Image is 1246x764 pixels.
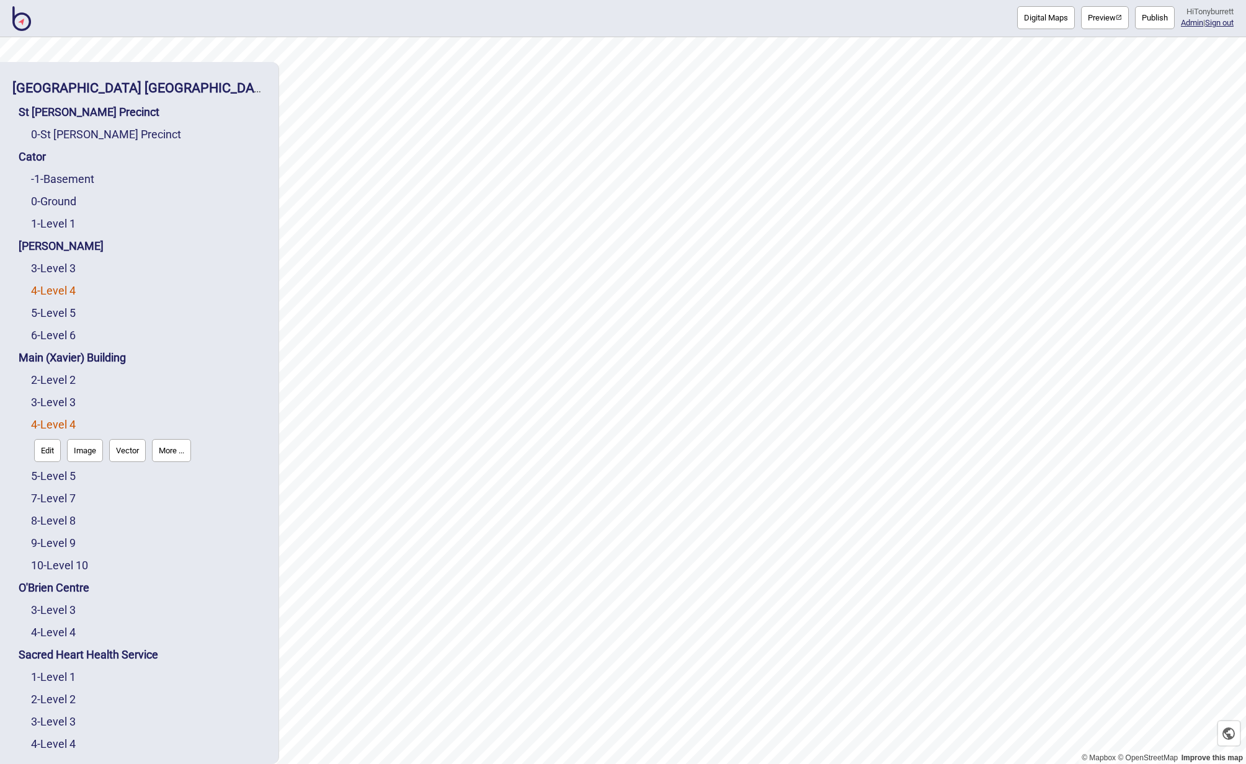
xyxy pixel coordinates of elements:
[1118,753,1178,762] a: OpenStreetMap
[31,302,266,324] div: Level 5
[19,644,266,666] div: Sacred Heart Health Service
[31,128,181,141] a: 0-St [PERSON_NAME] Precinct
[31,666,266,688] div: Level 1
[12,74,266,101] div: St Vincent's Public Hospital Sydney
[31,213,266,235] div: Level 1
[31,373,76,386] a: 2-Level 2
[31,465,266,487] div: Level 5
[31,324,266,347] div: Level 6
[31,123,266,146] div: St Vincent's Precinct
[19,146,266,168] div: Cator
[31,172,94,185] a: -1-Basement
[106,436,149,465] a: Vector
[31,670,76,683] a: 1-Level 1
[152,439,191,462] button: More ...
[1082,753,1116,762] a: Mapbox
[31,391,266,414] div: Level 3
[12,6,31,31] img: BindiMaps CMS
[31,621,266,644] div: Level 4
[31,284,76,297] a: 4-Level 4
[19,648,158,661] a: Sacred Heart Health Service
[31,257,266,280] div: Level 3
[31,554,266,577] div: Level 10
[31,510,266,532] div: Level 8
[1181,18,1203,27] a: Admin
[19,581,89,594] a: O'Brien Centre
[1116,14,1122,20] img: preview
[1181,6,1234,17] div: Hi Tonyburrett
[1205,18,1234,27] button: Sign out
[1081,6,1129,29] a: Previewpreview
[31,514,76,527] a: 8-Level 8
[19,105,159,118] a: St [PERSON_NAME] Precinct
[1081,6,1129,29] button: Preview
[19,101,266,123] div: St Vincent's Precinct
[19,351,126,364] a: Main (Xavier) Building
[31,168,266,190] div: Basement
[31,396,76,409] a: 3-Level 3
[1181,753,1243,762] a: Map feedback
[31,711,266,733] div: Level 3
[31,733,266,755] div: Level 4
[109,439,146,462] button: Vector
[12,80,274,95] a: [GEOGRAPHIC_DATA] [GEOGRAPHIC_DATA]
[19,347,266,369] div: Main (Xavier) Building
[31,599,266,621] div: Level 3
[31,195,76,208] a: 0-Ground
[31,626,76,639] a: 4-Level 4
[1017,6,1075,29] button: Digital Maps
[31,532,266,554] div: Level 9
[31,487,266,510] div: Level 7
[31,418,76,431] a: 4-Level 4
[1181,18,1205,27] span: |
[31,715,76,728] a: 3-Level 3
[149,436,194,465] a: More ...
[19,239,104,252] a: [PERSON_NAME]
[19,577,266,599] div: O'Brien Centre
[19,150,46,163] a: Cator
[31,536,76,549] a: 9-Level 9
[31,306,76,319] a: 5-Level 5
[31,190,266,213] div: Ground
[31,492,76,505] a: 7-Level 7
[31,329,76,342] a: 6-Level 6
[67,439,103,462] button: Image
[31,693,76,706] a: 2-Level 2
[31,559,88,572] a: 10-Level 10
[31,262,76,275] a: 3-Level 3
[31,436,64,465] a: Edit
[31,469,76,482] a: 5-Level 5
[34,439,61,462] button: Edit
[31,737,76,750] a: 4-Level 4
[31,603,76,616] a: 3-Level 3
[31,280,266,302] div: Level 4
[64,436,106,465] a: Image
[1135,6,1175,29] button: Publish
[31,688,266,711] div: Level 2
[31,369,266,391] div: Level 2
[31,217,76,230] a: 1-Level 1
[19,235,266,257] div: De Lacy
[31,414,266,465] div: Level 4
